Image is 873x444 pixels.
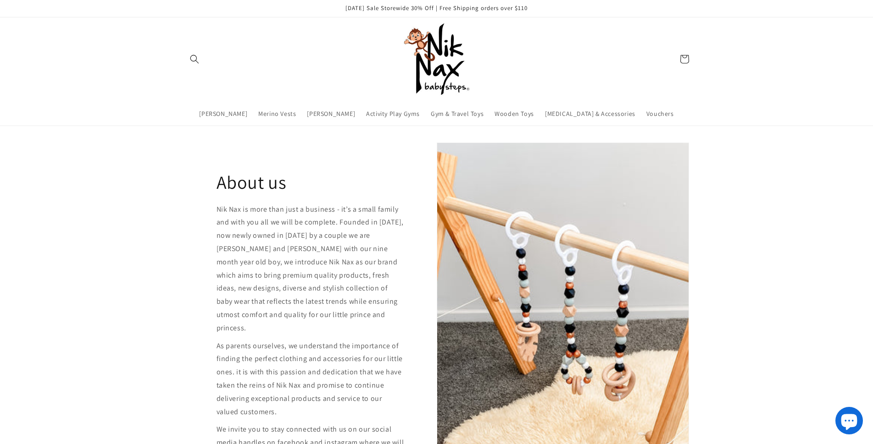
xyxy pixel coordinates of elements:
span: Wooden Toys [495,110,534,118]
span: Vouchers [646,110,674,118]
a: Wooden Toys [489,104,539,123]
span: Merino Vests [258,110,296,118]
a: [PERSON_NAME] [194,104,253,123]
a: Activity Play Gyms [361,104,425,123]
span: [MEDICAL_DATA] & Accessories [545,110,635,118]
inbox-online-store-chat: Shopify online store chat [833,407,866,437]
span: [PERSON_NAME] [307,110,355,118]
span: Activity Play Gyms [366,110,420,118]
h2: About us [217,170,287,194]
p: As parents ourselves, we understand the importance of finding the perfect clothing and accessorie... [217,340,405,419]
a: [MEDICAL_DATA] & Accessories [539,104,641,123]
a: Merino Vests [253,104,301,123]
span: Gym & Travel Toys [431,110,484,118]
p: Nik Nax is more than just a business - it’s a small family and with you all we will be complete. ... [217,203,405,335]
summary: Search [184,49,205,69]
a: Gym & Travel Toys [425,104,489,123]
a: Vouchers [641,104,679,123]
span: [PERSON_NAME] [199,110,247,118]
a: [PERSON_NAME] [301,104,361,123]
span: [DATE] Sale Storewide 30% Off | Free Shipping orders over $110 [345,4,528,12]
img: Nik Nax [400,22,473,96]
a: Nik Nax [396,19,477,99]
